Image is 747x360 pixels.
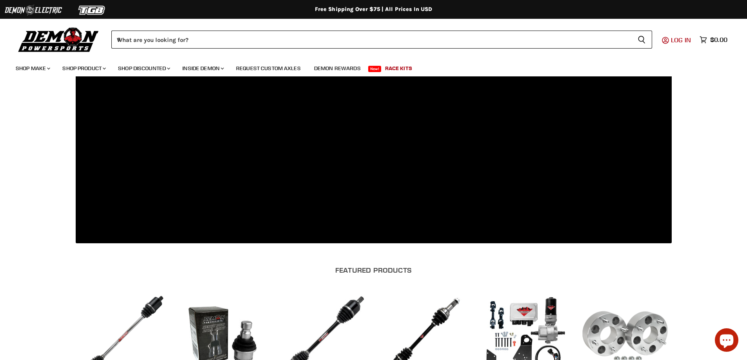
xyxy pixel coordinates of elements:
a: Log in [667,36,696,43]
h2: FEATURED PRODUCTS [78,266,669,274]
a: Shop Discounted [112,60,175,76]
a: Race Kits [379,60,418,76]
div: Free Shipping Over $75 | All Prices In USD [60,6,687,13]
form: Product [111,31,652,49]
a: Request Custom Axles [230,60,307,76]
span: Log in [671,36,691,44]
img: Demon Electric Logo 2 [4,3,63,18]
inbox-online-store-chat: Shopify online store chat [712,328,741,354]
ul: Main menu [10,57,725,76]
a: Shop Product [56,60,111,76]
a: Demon Rewards [308,60,367,76]
a: Inside Demon [176,60,229,76]
span: New! [368,66,382,72]
input: When autocomplete results are available use up and down arrows to review and enter to select [111,31,631,49]
img: Demon Powersports [16,25,102,53]
img: TGB Logo 2 [63,3,122,18]
span: $0.00 [710,36,727,43]
a: Shop Make [10,60,55,76]
a: $0.00 [696,34,731,45]
button: Search [631,31,652,49]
